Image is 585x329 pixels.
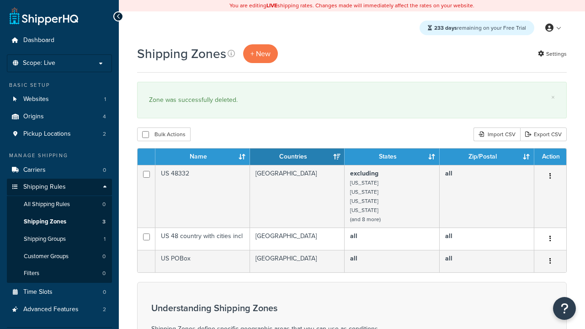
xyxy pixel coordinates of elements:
li: Shipping Groups [7,231,112,248]
a: Pickup Locations 2 [7,126,112,143]
a: Export CSV [520,127,567,141]
button: Open Resource Center [553,297,576,320]
small: [US_STATE] [350,206,378,214]
b: all [445,169,452,178]
th: Zip/Postal: activate to sort column ascending [440,149,534,165]
a: Shipping Zones 3 [7,213,112,230]
b: excluding [350,169,378,178]
a: Shipping Groups 1 [7,231,112,248]
span: 0 [103,166,106,174]
span: Dashboard [23,37,54,44]
li: Shipping Zones [7,213,112,230]
span: 1 [104,96,106,103]
a: Customer Groups 0 [7,248,112,265]
li: Carriers [7,162,112,179]
span: + New [250,48,271,59]
span: 2 [103,306,106,313]
small: [US_STATE] [350,197,378,205]
div: Zone was successfully deleted. [149,94,555,106]
b: all [445,254,452,263]
div: remaining on your Free Trial [420,21,534,35]
td: [GEOGRAPHIC_DATA] [250,250,345,272]
span: 0 [102,253,106,260]
a: Shipping Rules [7,179,112,196]
a: Origins 4 [7,108,112,125]
strong: 233 days [434,24,457,32]
a: + New [243,44,278,63]
li: Origins [7,108,112,125]
span: Carriers [23,166,46,174]
span: Shipping Zones [24,218,66,226]
div: Basic Setup [7,81,112,89]
span: Pickup Locations [23,130,71,138]
small: [US_STATE] [350,179,378,187]
a: Carriers 0 [7,162,112,179]
button: Bulk Actions [137,127,191,141]
span: Shipping Rules [23,183,66,191]
td: [GEOGRAPHIC_DATA] [250,228,345,250]
a: Websites 1 [7,91,112,108]
a: × [551,94,555,101]
a: All Shipping Rules 0 [7,196,112,213]
b: all [445,231,452,241]
b: all [350,254,357,263]
li: All Shipping Rules [7,196,112,213]
div: Manage Shipping [7,152,112,159]
span: Websites [23,96,49,103]
span: 3 [102,218,106,226]
td: US 48332 [155,165,250,228]
small: [US_STATE] [350,188,378,196]
li: Filters [7,265,112,282]
h3: Understanding Shipping Zones [151,303,380,313]
span: Shipping Groups [24,235,66,243]
span: 0 [102,270,106,277]
h1: Shipping Zones [137,45,226,63]
span: 1 [104,235,106,243]
li: Time Slots [7,284,112,301]
span: Scope: Live [23,59,55,67]
td: US POBox [155,250,250,272]
td: [GEOGRAPHIC_DATA] [250,165,345,228]
span: Time Slots [23,288,53,296]
span: Customer Groups [24,253,69,260]
a: ShipperHQ Home [10,7,78,25]
th: States: activate to sort column ascending [345,149,439,165]
b: LIVE [266,1,277,10]
th: Name: activate to sort column ascending [155,149,250,165]
span: Advanced Features [23,306,79,313]
td: US 48 country with cities incl [155,228,250,250]
li: Websites [7,91,112,108]
li: Customer Groups [7,248,112,265]
a: Filters 0 [7,265,112,282]
a: Advanced Features 2 [7,301,112,318]
span: 0 [103,288,106,296]
span: 4 [103,113,106,121]
li: Shipping Rules [7,179,112,283]
span: 2 [103,130,106,138]
a: Dashboard [7,32,112,49]
a: Settings [538,48,567,60]
b: all [350,231,357,241]
th: Countries: activate to sort column ascending [250,149,345,165]
span: Filters [24,270,39,277]
th: Action [534,149,566,165]
li: Pickup Locations [7,126,112,143]
span: Origins [23,113,44,121]
span: All Shipping Rules [24,201,70,208]
div: Import CSV [473,127,520,141]
a: Time Slots 0 [7,284,112,301]
li: Advanced Features [7,301,112,318]
span: 0 [102,201,106,208]
small: (and 8 more) [350,215,381,223]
